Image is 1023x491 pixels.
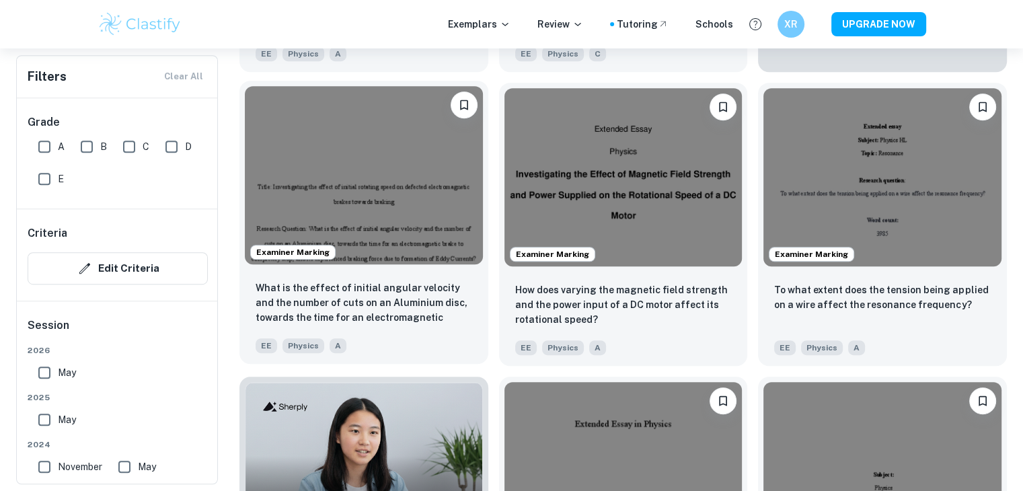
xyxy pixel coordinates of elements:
button: Edit Criteria [28,252,208,285]
button: XR [778,11,804,38]
span: EE [515,46,537,61]
span: Physics [542,340,584,355]
span: EE [515,340,537,355]
span: C [143,139,149,154]
span: Examiner Marking [769,248,854,260]
button: Bookmark [451,91,478,118]
span: Physics [282,338,324,353]
a: Examiner MarkingBookmarkHow does varying the magnetic field strength and the power input of a DC ... [499,83,748,366]
span: A [589,340,606,355]
button: Bookmark [969,93,996,120]
span: EE [256,46,277,61]
span: EE [774,340,796,355]
button: UPGRADE NOW [831,12,926,36]
span: A [848,340,865,355]
p: What is the effect of initial angular velocity and the number of cuts on an Aluminium disc, towar... [256,280,472,326]
span: 2025 [28,391,208,404]
h6: Session [28,317,208,344]
span: A [330,46,346,61]
span: Examiner Marking [251,246,335,258]
button: Bookmark [969,387,996,414]
span: Physics [282,46,324,61]
span: D [185,139,192,154]
span: May [138,459,156,474]
span: B [100,139,107,154]
p: Exemplars [448,17,510,32]
a: Examiner MarkingBookmark To what extent does the tension being applied on a wire affect the reson... [758,83,1007,366]
a: Tutoring [617,17,669,32]
img: Clastify logo [98,11,183,38]
p: How does varying the magnetic field strength and the power input of a DC motor affect its rotatio... [515,282,732,327]
h6: Filters [28,67,67,86]
button: Bookmark [710,387,736,414]
span: May [58,412,76,427]
img: Physics EE example thumbnail: To what extent does the tension being a [763,88,1001,266]
span: 2024 [28,439,208,451]
button: Bookmark [710,93,736,120]
span: Physics [801,340,843,355]
span: A [330,338,346,353]
a: Examiner MarkingBookmarkWhat is the effect of initial angular velocity and the number of cuts on ... [239,83,488,366]
h6: Criteria [28,225,67,241]
img: Physics EE example thumbnail: What is the effect of initial angular ve [245,86,483,264]
p: To what extent does the tension being applied on a wire affect the resonance frequency? [774,282,991,312]
span: May [58,365,76,380]
span: E [58,172,64,186]
h6: XR [783,17,798,32]
h6: Grade [28,114,208,130]
span: A [58,139,65,154]
a: Schools [695,17,733,32]
span: Examiner Marking [510,248,595,260]
span: EE [256,338,277,353]
img: Physics EE example thumbnail: How does varying the magnetic field stre [504,88,743,266]
span: 2026 [28,344,208,356]
span: November [58,459,102,474]
span: Physics [542,46,584,61]
button: Help and Feedback [744,13,767,36]
p: Review [537,17,583,32]
span: C [589,46,606,61]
